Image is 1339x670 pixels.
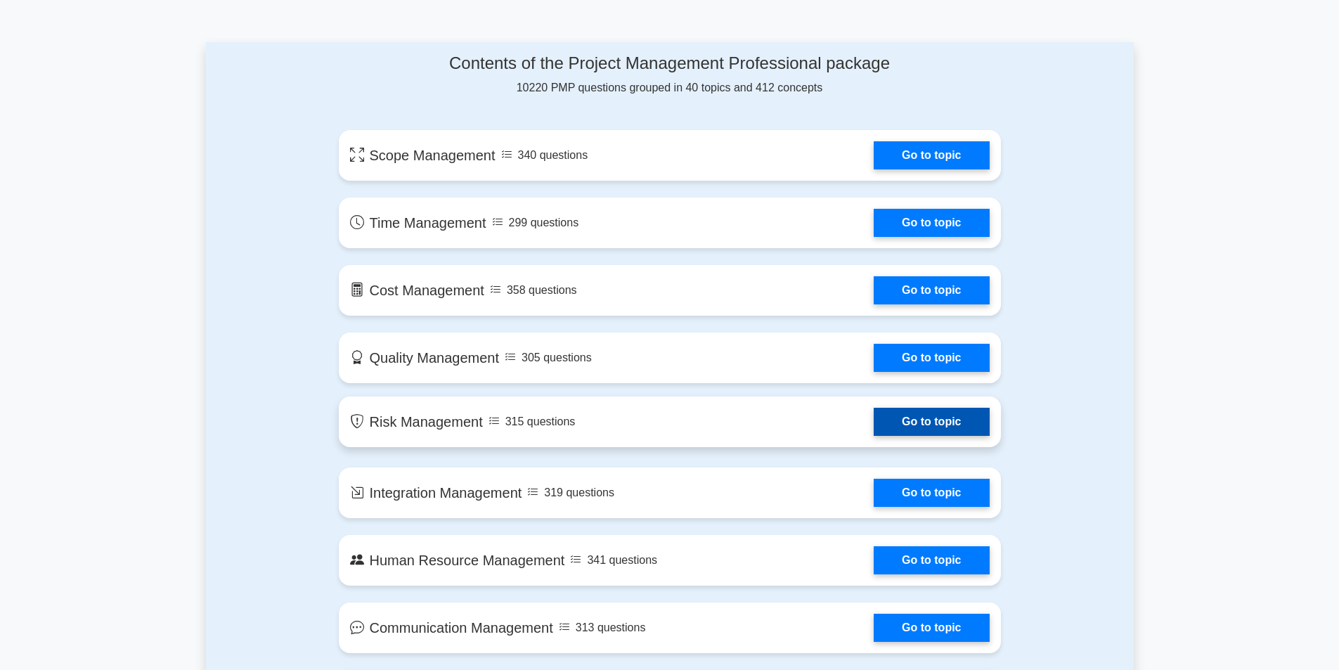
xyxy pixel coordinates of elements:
a: Go to topic [874,141,989,169]
h4: Contents of the Project Management Professional package [339,53,1001,74]
a: Go to topic [874,344,989,372]
a: Go to topic [874,546,989,574]
a: Go to topic [874,614,989,642]
a: Go to topic [874,408,989,436]
div: 10220 PMP questions grouped in 40 topics and 412 concepts [339,53,1001,96]
a: Go to topic [874,209,989,237]
a: Go to topic [874,276,989,304]
a: Go to topic [874,479,989,507]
